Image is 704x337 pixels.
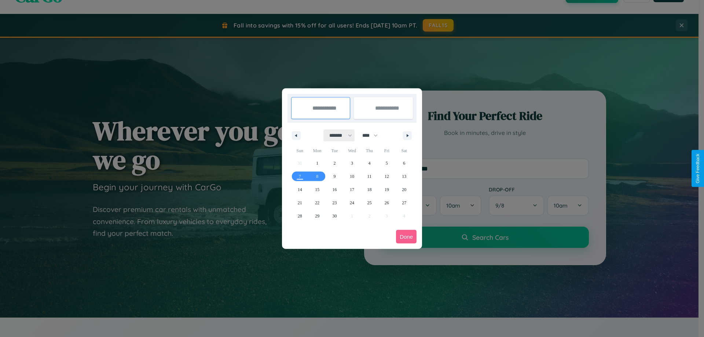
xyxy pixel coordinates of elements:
[402,183,406,196] span: 20
[298,183,302,196] span: 14
[385,170,389,183] span: 12
[350,170,354,183] span: 10
[396,183,413,196] button: 20
[334,170,336,183] span: 9
[343,170,360,183] button: 10
[308,183,326,196] button: 15
[386,157,388,170] span: 5
[351,157,353,170] span: 3
[361,157,378,170] button: 4
[316,170,318,183] span: 8
[298,209,302,223] span: 28
[403,157,405,170] span: 6
[396,170,413,183] button: 13
[326,170,343,183] button: 9
[333,183,337,196] span: 16
[361,170,378,183] button: 11
[308,209,326,223] button: 29
[396,145,413,157] span: Sat
[396,230,417,243] button: Done
[315,183,319,196] span: 15
[308,170,326,183] button: 8
[334,157,336,170] span: 2
[378,157,395,170] button: 5
[367,183,371,196] span: 18
[343,183,360,196] button: 17
[378,145,395,157] span: Fri
[291,183,308,196] button: 14
[350,196,354,209] span: 24
[308,145,326,157] span: Mon
[361,183,378,196] button: 18
[378,196,395,209] button: 26
[343,196,360,209] button: 24
[326,209,343,223] button: 30
[299,170,301,183] span: 7
[316,157,318,170] span: 1
[396,196,413,209] button: 27
[385,196,389,209] span: 26
[378,170,395,183] button: 12
[291,170,308,183] button: 7
[326,157,343,170] button: 2
[367,170,372,183] span: 11
[385,183,389,196] span: 19
[291,196,308,209] button: 21
[333,196,337,209] span: 23
[333,209,337,223] span: 30
[291,145,308,157] span: Sun
[367,196,371,209] span: 25
[396,157,413,170] button: 6
[368,157,370,170] span: 4
[308,196,326,209] button: 22
[326,196,343,209] button: 23
[343,157,360,170] button: 3
[378,183,395,196] button: 19
[695,154,700,183] div: Give Feedback
[361,196,378,209] button: 25
[402,196,406,209] span: 27
[402,170,406,183] span: 13
[350,183,354,196] span: 17
[326,183,343,196] button: 16
[315,209,319,223] span: 29
[298,196,302,209] span: 21
[361,145,378,157] span: Thu
[291,209,308,223] button: 28
[343,145,360,157] span: Wed
[326,145,343,157] span: Tue
[315,196,319,209] span: 22
[308,157,326,170] button: 1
